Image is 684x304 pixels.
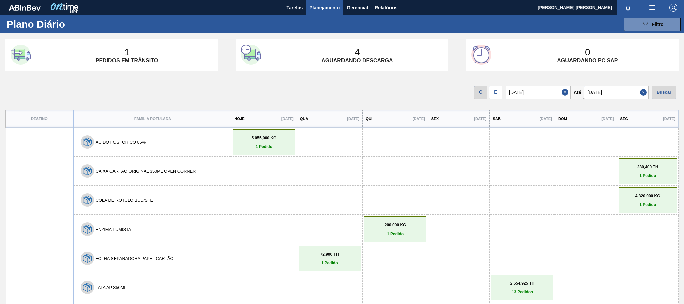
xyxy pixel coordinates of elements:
img: first-card-icon [11,45,31,65]
p: 13 Pedidos [493,290,552,294]
p: 72,900 TH [300,252,359,257]
button: Filtro [624,18,681,31]
p: 4.320,000 KG [620,194,675,198]
img: Logout [669,4,677,12]
p: [DATE] [413,117,425,121]
a: 4.320,000 KG1 Pedido [620,194,675,207]
div: E [489,86,502,99]
p: 1 [124,47,130,58]
span: Tarefas [286,4,303,12]
button: Notificações [617,3,639,12]
p: 230,400 TH [620,165,675,169]
span: Relatórios [375,4,397,12]
div: Visão Data de Entrega [489,84,502,99]
h1: Plano Diário [7,20,124,28]
p: Qua [300,117,308,121]
button: CAIXA CARTÃO ORIGINAL 350ML OPEN CORNER [96,169,196,174]
p: 1 Pedido [366,232,425,236]
p: 200,000 KG [366,223,425,227]
p: [DATE] [663,117,675,121]
img: 7hKVVNeldsGH5KwE07rPnOGsQy+SHCf9ftlnweef0E1el2YcIeEt5yaNqj+jPq4oMsVpG1vCxiwYEd4SvddTlxqBvEWZPhf52... [83,225,92,234]
span: Planejamento [309,4,340,12]
p: 1 Pedido [620,202,675,207]
div: Visão data de Coleta [474,84,487,99]
img: 7hKVVNeldsGH5KwE07rPnOGsQy+SHCf9ftlnweef0E1el2YcIeEt5yaNqj+jPq4oMsVpG1vCxiwYEd4SvddTlxqBvEWZPhf52... [83,254,92,263]
p: [DATE] [601,117,614,121]
img: TNhmsLtSVTkK8tSr43FrP2fwEKptu5GPRR3wAAAABJRU5ErkJggg== [9,5,41,11]
p: Aguardando descarga [321,58,393,64]
button: FOLHA SEPARADORA PAPEL CARTÃO [96,256,174,261]
p: 1 Pedido [620,173,675,178]
input: dd/mm/yyyy [506,86,571,99]
img: userActions [648,4,656,12]
div: C [474,86,487,99]
button: Close [562,86,571,99]
img: 7hKVVNeldsGH5KwE07rPnOGsQy+SHCf9ftlnweef0E1el2YcIeEt5yaNqj+jPq4oMsVpG1vCxiwYEd4SvddTlxqBvEWZPhf52... [83,138,92,146]
img: 7hKVVNeldsGH5KwE07rPnOGsQy+SHCf9ftlnweef0E1el2YcIeEt5yaNqj+jPq4oMsVpG1vCxiwYEd4SvddTlxqBvEWZPhf52... [83,167,92,175]
button: Até [571,86,584,99]
img: 7hKVVNeldsGH5KwE07rPnOGsQy+SHCf9ftlnweef0E1el2YcIeEt5yaNqj+jPq4oMsVpG1vCxiwYEd4SvddTlxqBvEWZPhf52... [83,196,92,204]
a: 5.055,000 KG1 Pedido [235,136,293,149]
img: second-card-icon [241,45,261,65]
p: [DATE] [281,117,294,121]
p: 5.055,000 KG [235,136,293,140]
button: LATA AP 350ML [96,285,127,290]
p: Sex [431,117,439,121]
button: ÁCIDO FOSFÓRICO 85% [96,140,146,145]
a: 72,900 TH1 Pedido [300,252,359,265]
p: [DATE] [474,117,486,121]
p: Sab [493,117,501,121]
th: Destino [6,110,73,128]
p: Dom [558,117,567,121]
p: 1 Pedido [300,261,359,265]
p: 1 Pedido [235,144,293,149]
p: Pedidos em trânsito [96,58,158,64]
img: 7hKVVNeldsGH5KwE07rPnOGsQy+SHCf9ftlnweef0E1el2YcIeEt5yaNqj+jPq4oMsVpG1vCxiwYEd4SvddTlxqBvEWZPhf52... [83,283,92,292]
p: Qui [366,117,372,121]
p: Hoje [234,117,244,121]
a: 2.654,925 TH13 Pedidos [493,281,552,294]
img: third-card-icon [471,45,491,65]
p: Aguardando PC SAP [557,58,618,64]
button: Close [640,86,649,99]
p: 0 [585,47,590,58]
th: Família Rotulada [73,110,231,128]
span: Filtro [652,22,664,27]
p: 4 [355,47,360,58]
p: Seg [620,117,628,121]
p: 2.654,925 TH [493,281,552,286]
button: ENZIMA LUMISTA [96,227,131,232]
input: dd/mm/yyyy [584,86,649,99]
a: 230,400 TH1 Pedido [620,165,675,178]
span: Gerencial [347,4,368,12]
a: 200,000 KG1 Pedido [366,223,425,236]
div: Buscar [652,86,676,99]
p: [DATE] [347,117,359,121]
button: COLA DE RÓTULO BUD/STE [96,198,153,203]
p: [DATE] [540,117,552,121]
